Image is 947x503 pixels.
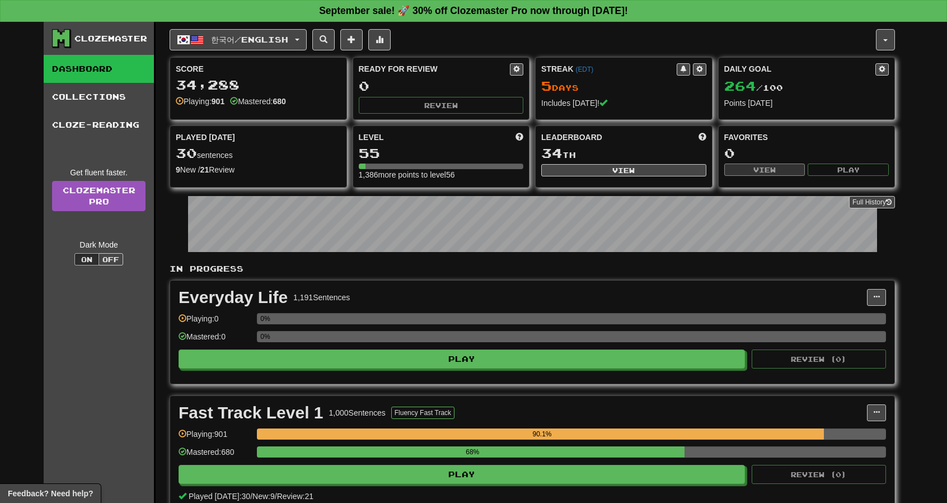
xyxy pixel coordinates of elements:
span: New: 9 [252,492,275,501]
div: th [541,146,706,161]
button: Search sentences [312,29,335,50]
div: 68% [260,446,685,458]
div: Includes [DATE]! [541,97,706,109]
div: Ready for Review [359,63,510,74]
div: Clozemaster [74,33,147,44]
div: Day s [541,79,706,94]
div: Dark Mode [52,239,146,250]
span: / 100 [724,83,783,92]
div: 1,386 more points to level 56 [359,169,524,180]
span: Review: 21 [277,492,313,501]
span: / [275,492,277,501]
strong: 680 [273,97,285,106]
strong: 901 [212,97,224,106]
div: 1,191 Sentences [293,292,350,303]
span: Leaderboard [541,132,602,143]
div: Score [176,63,341,74]
button: Full History [849,196,895,208]
strong: 9 [176,165,180,174]
div: 0 [724,146,889,160]
div: Mastered: 680 [179,446,251,465]
span: 264 [724,78,756,94]
span: Played [DATE] [176,132,235,143]
span: 한국어 / English [211,35,288,44]
div: 1,000 Sentences [329,407,386,418]
span: 34 [541,145,562,161]
button: Off [99,253,123,266]
button: Play [179,350,745,369]
div: Get fluent faster. [52,167,146,178]
strong: 21 [200,165,209,174]
button: View [724,164,805,176]
div: Playing: 0 [179,313,251,332]
div: 90.1% [260,429,823,440]
span: 30 [176,145,197,161]
span: Score more points to level up [515,132,523,143]
button: Fluency Fast Track [391,407,454,419]
div: 34,288 [176,78,341,92]
div: Points [DATE] [724,97,889,109]
a: (EDT) [575,66,593,73]
div: Playing: [176,96,224,107]
div: 55 [359,146,524,160]
div: sentences [176,146,341,161]
button: Play [808,164,889,176]
a: Cloze-Reading [44,111,154,139]
div: Streak [541,63,677,74]
div: New / Review [176,164,341,175]
button: On [74,253,99,266]
span: Open feedback widget [8,488,93,499]
div: Everyday Life [179,289,288,306]
div: Playing: 901 [179,429,251,447]
button: Review [359,97,524,114]
span: 5 [541,78,552,94]
button: More stats [368,29,391,50]
a: Collections [44,83,154,111]
button: View [541,164,706,176]
span: Played [DATE]: 30 [189,492,250,501]
button: 한국어/English [170,29,307,50]
a: Dashboard [44,55,154,83]
div: 0 [359,79,524,93]
span: This week in points, UTC [698,132,706,143]
div: Mastered: 0 [179,331,251,350]
span: / [250,492,252,501]
span: Level [359,132,384,143]
strong: September sale! 🚀 30% off Clozemaster Pro now through [DATE]! [319,5,628,16]
p: In Progress [170,263,895,274]
div: Mastered: [230,96,286,107]
button: Play [179,465,745,484]
div: Fast Track Level 1 [179,404,324,421]
div: Favorites [724,132,889,143]
button: Add sentence to collection [340,29,363,50]
button: Review (0) [752,350,886,369]
button: Review (0) [752,465,886,484]
a: ClozemasterPro [52,181,146,211]
div: Daily Goal [724,63,876,76]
